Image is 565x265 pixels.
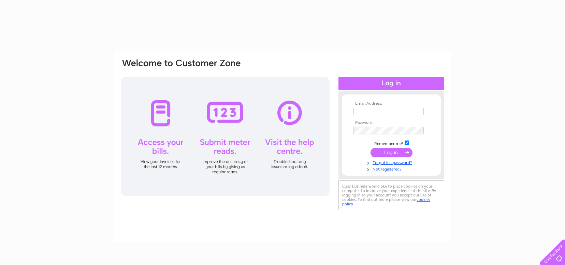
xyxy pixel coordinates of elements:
a: Forgotten password? [353,159,431,165]
th: Email Address: [352,101,431,106]
div: Clear Business would like to place cookies on your computer to improve your experience of the sit... [338,180,444,210]
a: cookies policy [342,197,430,206]
th: Password: [352,120,431,125]
a: Not registered? [353,165,431,172]
input: Submit [371,148,412,157]
td: Remember me? [352,139,431,146]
